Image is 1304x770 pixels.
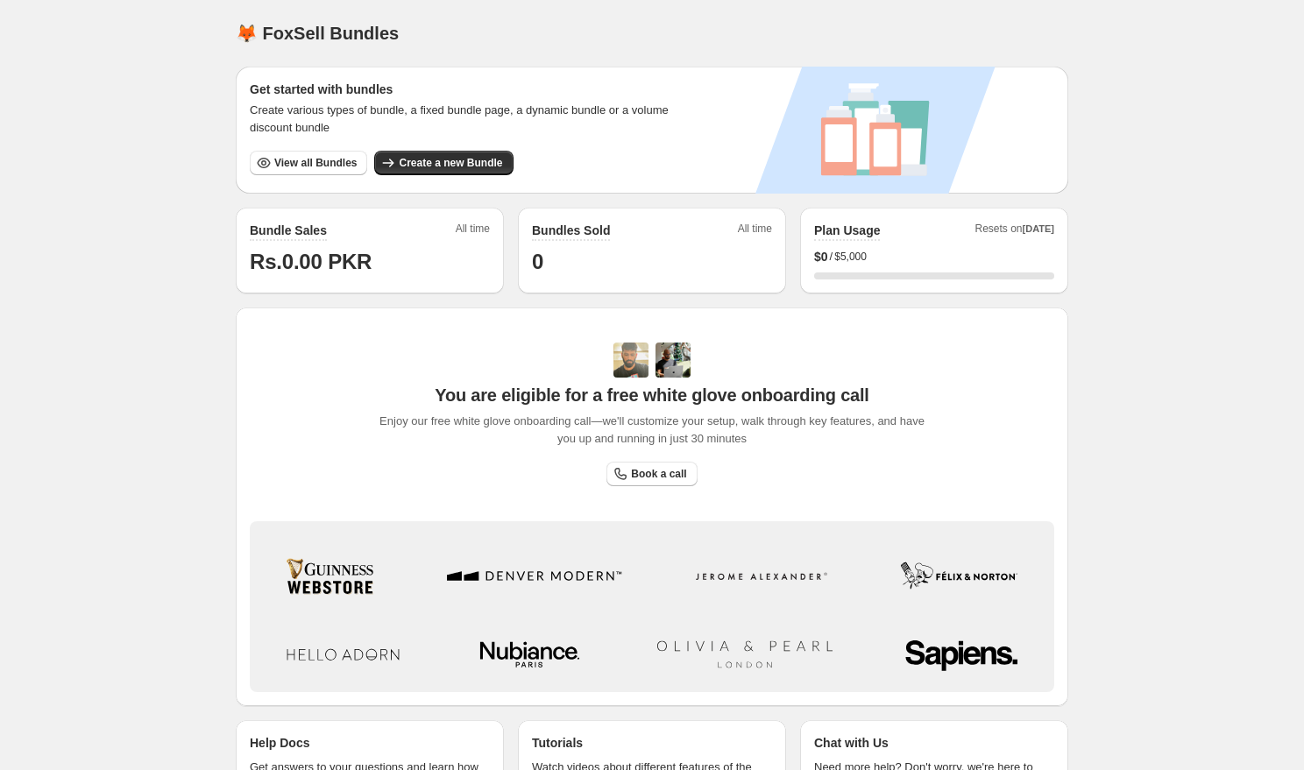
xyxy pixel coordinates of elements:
h1: 0 [532,248,772,276]
span: [DATE] [1023,223,1054,234]
p: Chat with Us [814,734,889,752]
h2: Bundles Sold [532,222,610,239]
button: Create a new Bundle [374,151,513,175]
h1: 🦊 FoxSell Bundles [236,23,399,44]
span: Create a new Bundle [399,156,502,170]
h3: Get started with bundles [250,81,685,98]
span: All time [456,222,490,241]
span: You are eligible for a free white glove onboarding call [435,385,868,406]
span: Create various types of bundle, a fixed bundle page, a dynamic bundle or a volume discount bundle [250,102,685,137]
h1: Rs.0.00 PKR [250,248,490,276]
p: Tutorials [532,734,583,752]
p: Help Docs [250,734,309,752]
div: / [814,248,1054,265]
img: Adi [613,343,648,378]
img: Prakhar [656,343,691,378]
span: Book a call [631,467,686,481]
span: $5,000 [834,250,867,264]
h2: Bundle Sales [250,222,327,239]
span: All time [738,222,772,241]
h2: Plan Usage [814,222,880,239]
a: Book a call [606,462,697,486]
span: View all Bundles [274,156,357,170]
span: $ 0 [814,248,828,265]
button: View all Bundles [250,151,367,175]
span: Enjoy our free white glove onboarding call—we'll customize your setup, walk through key features,... [371,413,934,448]
span: Resets on [975,222,1055,241]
